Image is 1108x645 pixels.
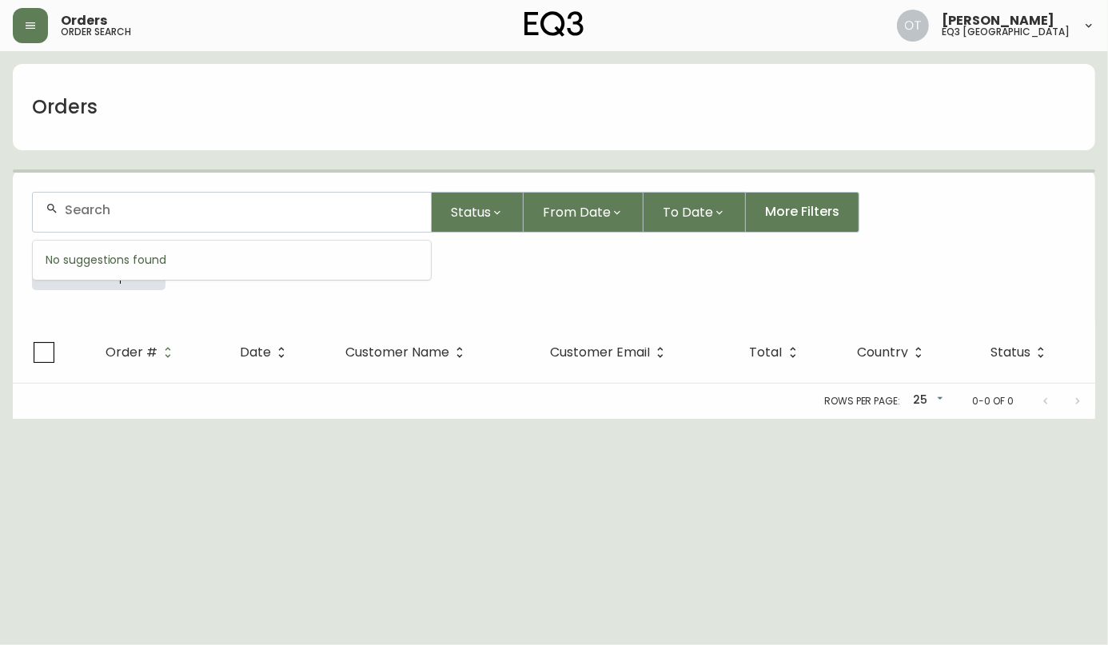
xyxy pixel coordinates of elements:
span: Customer Email [550,345,671,360]
h5: eq3 [GEOGRAPHIC_DATA] [942,27,1070,37]
span: Date [240,348,271,357]
input: Search [65,202,418,217]
span: Status [990,345,1051,360]
span: Customer Email [550,348,650,357]
button: Status [432,192,524,233]
span: To Date [663,202,713,222]
img: 5d4d18d254ded55077432b49c4cb2919 [897,10,929,42]
button: From Date [524,192,644,233]
img: logo [524,11,584,37]
span: Country [857,348,908,357]
span: Country [857,345,929,360]
span: Status [990,348,1030,357]
span: Status [451,202,491,222]
span: Customer Name [345,348,449,357]
span: [PERSON_NAME] [942,14,1054,27]
h1: Orders [32,94,98,121]
button: More Filters [746,192,859,233]
span: Orders [61,14,107,27]
span: Total [750,348,783,357]
span: More Filters [765,203,839,221]
h5: order search [61,27,131,37]
span: Total [750,345,803,360]
span: Date [240,345,292,360]
span: Order # [106,348,157,357]
div: No suggestions found [33,241,431,280]
span: Order # [106,345,178,360]
span: From Date [543,202,611,222]
button: To Date [644,192,746,233]
div: 25 [907,388,947,414]
p: Rows per page: [824,394,900,408]
span: Customer Name [345,345,470,360]
p: 0-0 of 0 [972,394,1014,408]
